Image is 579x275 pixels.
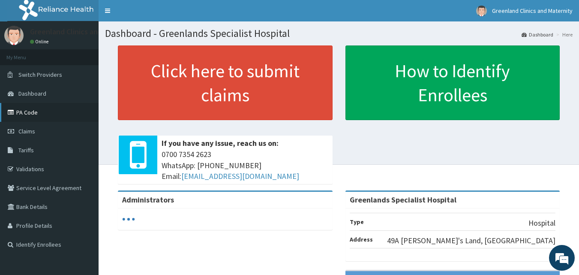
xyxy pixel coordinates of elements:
[350,218,364,226] b: Type
[105,28,573,39] h1: Dashboard - Greenlands Specialist Hospital
[18,127,35,135] span: Claims
[162,138,279,148] b: If you have any issue, reach us on:
[122,213,135,226] svg: audio-loading
[387,235,555,246] p: 49A [PERSON_NAME]'s Land, [GEOGRAPHIC_DATA]
[492,7,573,15] span: Greenland Clinics and Maternity
[554,31,573,38] li: Here
[162,149,328,182] span: 0700 7354 2623 WhatsApp: [PHONE_NUMBER] Email:
[476,6,487,16] img: User Image
[181,171,299,181] a: [EMAIL_ADDRESS][DOMAIN_NAME]
[522,31,553,38] a: Dashboard
[18,71,62,79] span: Switch Providers
[18,146,34,154] span: Tariffs
[350,195,456,205] strong: Greenlands Specialist Hospital
[528,218,555,229] p: Hospital
[350,236,373,243] b: Address
[30,28,136,36] p: Greenland Clinics and Maternity
[345,45,560,120] a: How to Identify Enrollees
[18,90,46,97] span: Dashboard
[118,45,333,120] a: Click here to submit claims
[122,195,174,205] b: Administrators
[30,39,51,45] a: Online
[4,26,24,45] img: User Image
